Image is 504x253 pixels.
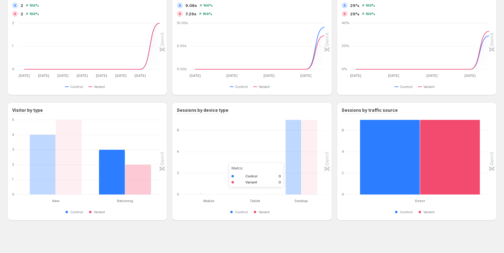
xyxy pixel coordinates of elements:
[203,12,212,16] span: 100%
[203,4,213,7] span: 100%
[65,208,85,216] button: Control
[423,84,435,89] span: Variant
[415,199,425,203] text: Direct
[190,73,201,78] text: [DATE]
[177,21,188,25] text: 10.00s
[350,73,361,78] text: [DATE]
[259,84,270,89] span: Variant
[12,192,14,196] text: 0
[235,210,248,214] span: Control
[394,208,415,216] button: Control
[388,73,399,78] text: [DATE]
[185,2,197,8] span: 9.08s
[177,44,187,48] text: 5.00s
[226,73,238,78] text: [DATE]
[235,84,248,89] span: Control
[351,120,490,195] g: Direct: Control 7,Variant 7
[19,73,30,78] text: [DATE]
[179,4,181,7] h2: A
[57,73,69,78] text: [DATE]
[418,208,437,216] button: Variant
[360,120,420,195] rect: Control 7
[253,83,272,90] button: Variant
[12,107,43,113] h3: Visitor by type
[177,128,179,132] text: 6
[21,11,23,17] span: 2
[65,83,85,90] button: Control
[420,120,480,195] rect: Variant 7
[125,150,151,195] rect: Variant 2
[14,4,16,7] h2: A
[12,147,14,151] text: 3
[52,199,59,203] text: New
[30,120,56,195] rect: Control 4
[423,210,435,214] span: Variant
[94,84,105,89] span: Variant
[300,73,311,78] text: [DATE]
[96,73,107,78] text: [DATE]
[177,192,179,196] text: 0
[301,120,317,195] rect: Variant 7
[365,4,375,7] span: 100%
[135,73,146,78] text: [DATE]
[343,12,346,16] h2: B
[394,83,415,90] button: Control
[400,84,413,89] span: Control
[342,44,349,48] text: 20%
[418,83,437,90] button: Variant
[12,117,14,122] text: 5
[29,12,39,16] span: 100%
[12,44,13,48] text: 1
[278,120,324,195] g: Desktop: Control 7,Variant 7
[209,180,225,195] rect: Variant 0
[70,210,83,214] span: Control
[177,107,228,113] h3: Sessions by device type
[342,107,398,113] h3: Sessions by traffic source
[239,180,255,195] rect: Control 0
[230,208,250,216] button: Control
[263,73,275,78] text: [DATE]
[177,171,179,175] text: 2
[193,180,209,195] rect: Control 0
[21,120,91,195] g: New: Control 4,Variant 5
[185,11,196,17] span: 7.29s
[12,67,14,71] text: 0
[91,120,160,195] g: Returning: Control 3,Variant 2
[342,171,344,175] text: 2
[426,73,438,78] text: [DATE]
[253,208,272,216] button: Variant
[342,128,344,132] text: 6
[12,21,14,25] text: 2
[99,135,125,195] rect: Control 3
[365,12,375,16] span: 100%
[285,120,301,195] rect: Control 7
[56,120,82,195] rect: Variant 5
[232,120,278,195] g: Tablet: Control 0,Variant 0
[186,120,232,195] g: Mobile: Control 0,Variant 0
[38,73,49,78] text: [DATE]
[255,180,271,195] rect: Variant 0
[12,162,14,167] text: 2
[117,199,133,203] text: Returning
[29,4,39,7] span: 100%
[116,73,127,78] text: [DATE]
[259,210,270,214] span: Variant
[343,4,346,7] h2: A
[12,133,14,137] text: 4
[94,210,105,214] span: Variant
[400,210,413,214] span: Control
[88,208,107,216] button: Variant
[342,149,344,154] text: 4
[88,83,107,90] button: Variant
[177,67,187,71] text: 0.00s
[350,2,359,8] span: 29%
[14,12,16,16] h2: B
[203,199,214,203] text: Mobile
[465,73,476,78] text: [DATE]
[342,192,344,196] text: 0
[21,2,23,8] span: 2
[12,177,13,181] text: 1
[179,12,181,16] h2: B
[342,67,347,71] text: 0%
[230,83,250,90] button: Control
